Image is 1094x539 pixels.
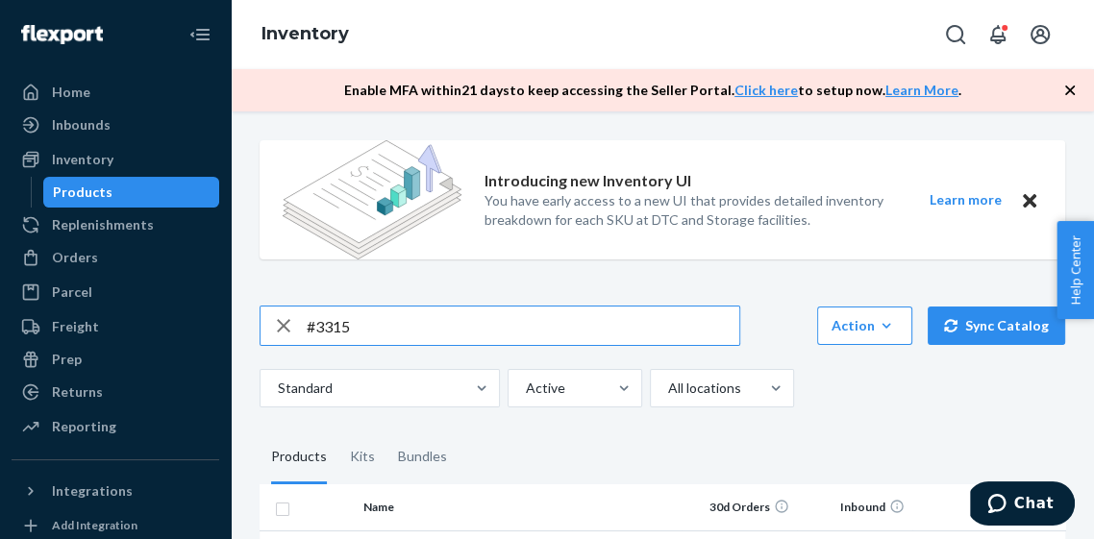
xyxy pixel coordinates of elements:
div: Kits [350,430,375,484]
a: Inventory [12,144,219,175]
th: Total Units [912,484,1066,530]
a: Reporting [12,411,219,442]
a: Parcel [12,277,219,307]
input: All locations [666,379,668,398]
div: Replenishments [52,215,154,234]
input: Search inventory by name or sku [307,306,739,345]
a: Home [12,77,219,108]
p: Enable MFA within 21 days to keep accessing the Seller Portal. to setup now. . [344,81,961,100]
div: Products [271,430,327,484]
button: Action [817,306,912,345]
div: Prep [52,350,82,369]
img: new-reports-banner-icon.82668bd98b6a51aee86340f2a7b77ae3.png [283,140,461,259]
button: Close [1017,188,1042,212]
a: Returns [12,377,219,407]
div: Inbounds [52,115,111,135]
div: Bundles [398,430,447,484]
button: Close Navigation [181,15,219,54]
a: Add Integration [12,514,219,537]
button: Integrations [12,476,219,506]
button: Learn more [917,188,1013,212]
a: Freight [12,311,219,342]
input: Active [524,379,526,398]
button: Sync Catalog [928,306,1065,345]
a: Click here [734,82,798,98]
a: Learn More [885,82,958,98]
th: 30d Orders [682,484,797,530]
a: Inbounds [12,110,219,140]
div: Reporting [52,417,116,436]
div: Freight [52,317,99,336]
div: Inventory [52,150,113,169]
div: Returns [52,382,103,402]
div: Action [832,316,898,335]
a: Prep [12,344,219,375]
a: Inventory [261,23,349,44]
div: Orders [52,248,98,267]
button: Open notifications [979,15,1017,54]
div: Integrations [52,481,133,501]
th: Inbound [797,484,912,530]
th: Name [356,484,572,530]
a: Products [43,177,220,208]
button: Open Search Box [936,15,975,54]
button: Open account menu [1021,15,1059,54]
div: Parcel [52,282,92,302]
div: Add Integration [52,517,137,533]
div: Products [53,183,112,202]
p: You have early access to a new UI that provides detailed inventory breakdown for each SKU at DTC ... [485,191,894,230]
input: Standard [276,379,278,398]
img: Flexport logo [21,25,103,44]
a: Replenishments [12,209,219,240]
ol: breadcrumbs [246,7,364,62]
div: Home [52,83,90,102]
a: Orders [12,242,219,273]
button: Help Center [1057,221,1094,319]
iframe: Opens a widget where you can chat to one of our agents [970,481,1075,529]
p: Introducing new Inventory UI [485,170,691,192]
